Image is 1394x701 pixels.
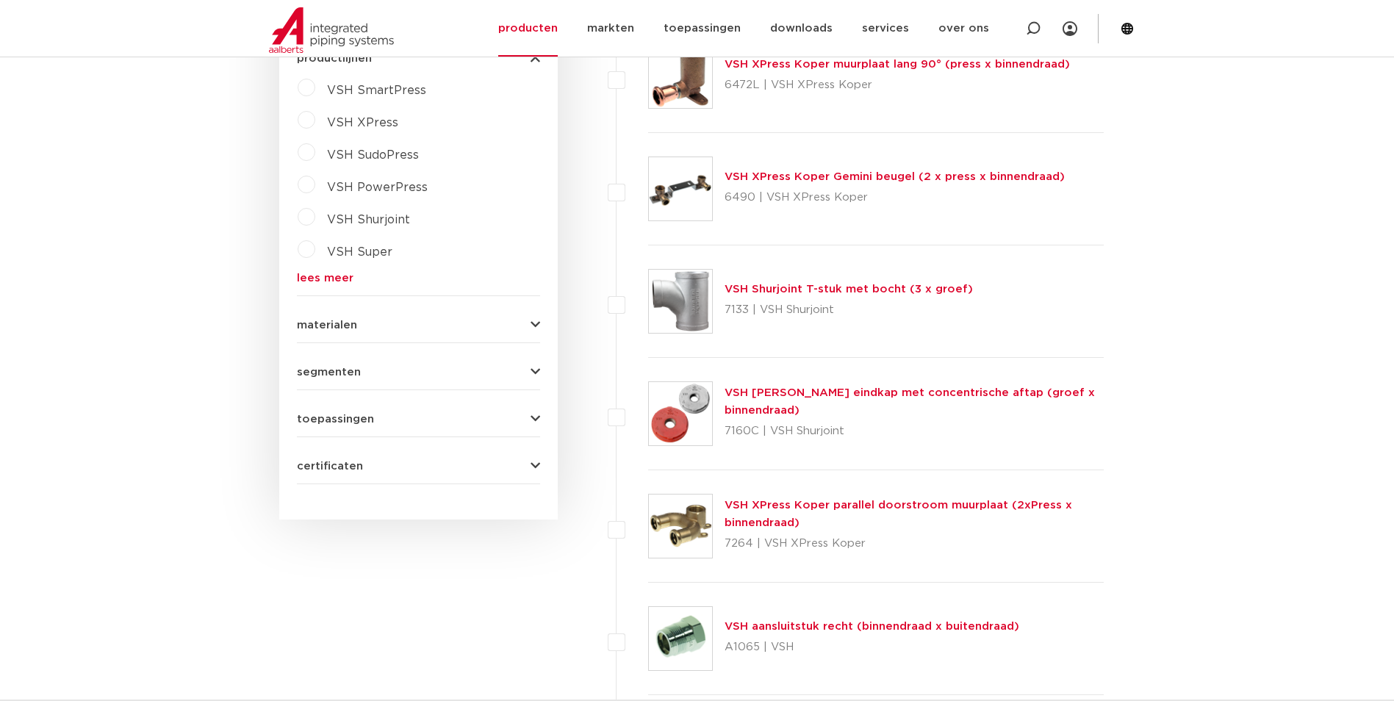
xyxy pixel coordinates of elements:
button: productlijnen [297,53,540,64]
span: segmenten [297,367,361,378]
img: Thumbnail for VSH aansluitstuk recht (binnendraad x buitendraad) [649,607,712,670]
a: lees meer [297,273,540,284]
a: VSH XPress Koper parallel doorstroom muurplaat (2xPress x binnendraad) [725,500,1072,528]
p: A1065 | VSH [725,636,1019,659]
button: certificaten [297,461,540,472]
p: 6490 | VSH XPress Koper [725,186,1065,209]
span: VSH PowerPress [327,181,428,193]
span: VSH SudoPress [327,149,419,161]
p: 6472L | VSH XPress Koper [725,73,1070,97]
span: certificaten [297,461,363,472]
span: materialen [297,320,357,331]
span: productlijnen [297,53,372,64]
button: materialen [297,320,540,331]
img: Thumbnail for VSH XPress Koper parallel doorstroom muurplaat (2xPress x binnendraad) [649,495,712,558]
div: my IPS [1063,12,1077,45]
button: toepassingen [297,414,540,425]
p: 7264 | VSH XPress Koper [725,532,1104,556]
img: Thumbnail for VSH XPress Koper Gemini beugel (2 x press x binnendraad) [649,157,712,220]
span: toepassingen [297,414,374,425]
span: VSH XPress [327,117,398,129]
a: VSH XPress Koper muurplaat lang 90° (press x binnendraad) [725,59,1070,70]
button: segmenten [297,367,540,378]
p: 7133 | VSH Shurjoint [725,298,973,322]
span: VSH Super [327,246,392,258]
a: VSH XPress Koper Gemini beugel (2 x press x binnendraad) [725,171,1065,182]
a: VSH Shurjoint T-stuk met bocht (3 x groef) [725,284,973,295]
img: Thumbnail for VSH Shurjoint eindkap met concentrische aftap (groef x binnendraad) [649,382,712,445]
a: VSH [PERSON_NAME] eindkap met concentrische aftap (groef x binnendraad) [725,387,1095,416]
img: Thumbnail for VSH Shurjoint T-stuk met bocht (3 x groef) [649,270,712,333]
a: VSH aansluitstuk recht (binnendraad x buitendraad) [725,621,1019,632]
img: Thumbnail for VSH XPress Koper muurplaat lang 90° (press x binnendraad) [649,45,712,108]
p: 7160C | VSH Shurjoint [725,420,1104,443]
span: VSH SmartPress [327,85,426,96]
span: VSH Shurjoint [327,214,410,226]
